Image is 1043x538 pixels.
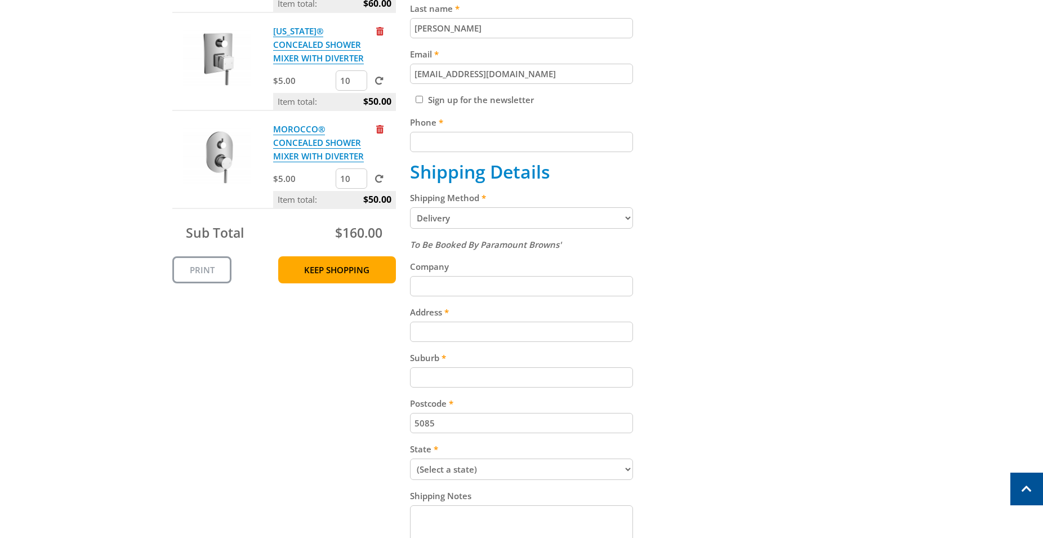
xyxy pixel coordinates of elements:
a: [US_STATE]® CONCEALED SHOWER MIXER WITH DIVERTER [273,25,364,64]
label: Shipping Notes [410,489,634,503]
em: To Be Booked By Paramount Browns' [410,239,561,250]
p: $5.00 [273,172,333,185]
a: Keep Shopping [278,256,396,283]
input: Please enter your telephone number. [410,132,634,152]
label: Address [410,305,634,319]
a: Remove from cart [376,123,384,135]
input: Please enter your last name. [410,18,634,38]
label: Suburb [410,351,634,364]
h2: Shipping Details [410,161,634,183]
img: MOROCCO® CONCEALED SHOWER MIXER WITH DIVERTER [183,122,251,190]
span: $50.00 [363,191,391,208]
span: Sub Total [186,224,244,242]
label: Phone [410,115,634,129]
a: MOROCCO® CONCEALED SHOWER MIXER WITH DIVERTER [273,123,364,162]
label: State [410,442,634,456]
span: $160.00 [335,224,382,242]
input: Please enter your address. [410,322,634,342]
input: Please enter your suburb. [410,367,634,388]
label: Email [410,47,634,61]
input: Please enter your email address. [410,64,634,84]
input: Please enter your postcode. [410,413,634,433]
a: Remove from cart [376,25,384,37]
select: Please select a shipping method. [410,207,634,229]
label: Last name [410,2,634,15]
label: Postcode [410,397,634,410]
p: Item total: [273,93,396,110]
span: $50.00 [363,93,391,110]
p: Item total: [273,191,396,208]
select: Please select your state. [410,459,634,480]
p: $5.00 [273,74,333,87]
a: Print [172,256,231,283]
label: Sign up for the newsletter [428,94,534,105]
label: Company [410,260,634,273]
img: MONTANA® CONCEALED SHOWER MIXER WITH DIVERTER [183,24,251,92]
label: Shipping Method [410,191,634,204]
